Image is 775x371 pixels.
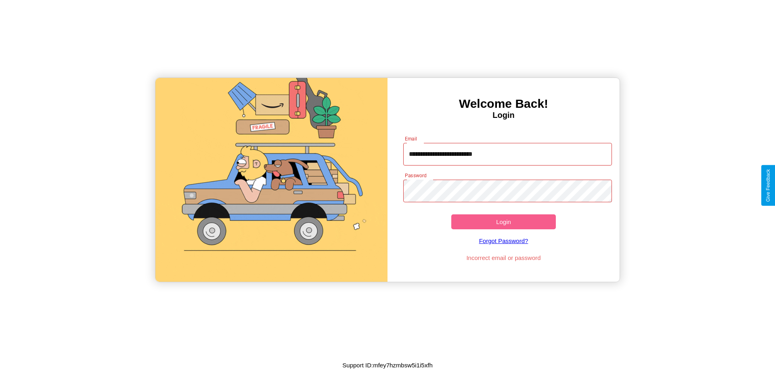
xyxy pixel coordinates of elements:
[387,97,620,111] h3: Welcome Back!
[155,78,387,282] img: gif
[405,135,417,142] label: Email
[451,214,556,229] button: Login
[399,229,608,252] a: Forgot Password?
[387,111,620,120] h4: Login
[399,252,608,263] p: Incorrect email or password
[765,169,771,202] div: Give Feedback
[342,360,432,371] p: Support ID: mfey7hzmbsw5i1i5xfh
[405,172,426,179] label: Password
